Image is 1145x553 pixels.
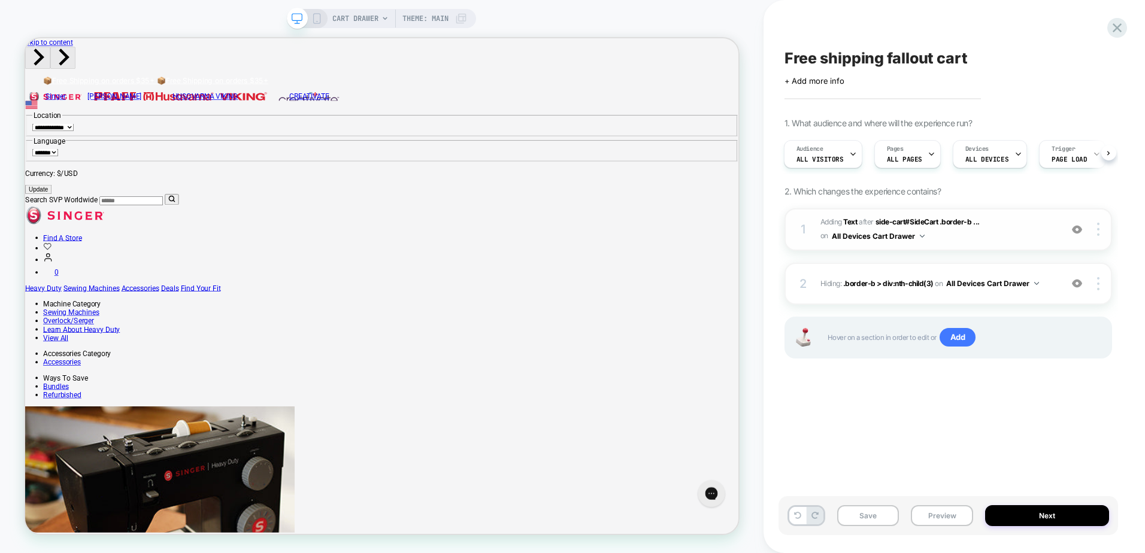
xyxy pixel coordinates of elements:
button: Preview [911,505,973,526]
div: 1 [798,218,810,240]
a: Learn About Heavy Duty [24,382,126,394]
a: Deals [181,327,205,339]
span: Free shipping fallout cart [784,49,968,67]
a: Bundles [24,458,58,470]
span: 0 [39,306,44,318]
img: Joystick [792,328,816,347]
a: Sewing Machines [24,360,99,371]
a: Find Your Fit [207,327,260,339]
button: Next [985,505,1109,526]
span: CART DRAWER [332,9,378,28]
div: Ways To Save [24,447,951,458]
a: 1 of 1 [24,50,324,62]
div: 2 [798,273,810,294]
span: Trigger [1052,145,1075,153]
img: close [1097,223,1099,236]
img: down arrow [1034,282,1039,285]
input: When autocomplete results are available use up and down arrows to review and enter to select [99,211,184,223]
span: AFTER [859,217,874,226]
span: 📦Free Shipping on orders $35+ [175,50,324,62]
b: Text [843,217,857,226]
a: Link to Husqvarna Viking homepage [157,72,323,83]
img: crossed eye [1072,224,1082,235]
legend: Location [10,97,49,108]
button: All Devices Cart Drawer [946,276,1039,291]
a: account [24,290,37,301]
a: Overlock/Serger [24,371,92,382]
span: All Visitors [796,155,844,163]
span: on [935,277,943,290]
a: Refurbished [24,470,75,481]
a: Sewing Machines [51,327,126,339]
div: Machine Category [24,348,951,360]
a: View All [24,394,57,405]
span: ALL PAGES [887,155,922,163]
span: Pages [887,145,904,153]
button: Open gorgias live chat [6,4,42,40]
span: Hover on a section in order to edit or [828,328,1099,347]
button: Next slide [34,11,67,41]
button: All Devices Cart Drawer [832,229,925,244]
legend: Language [10,131,54,142]
span: Adding [820,217,858,226]
a: Accessories [128,327,178,339]
a: Accessories [24,426,74,437]
img: crossed eye [1072,278,1082,288]
img: down arrow [920,235,925,238]
a: Link to PFAFF homepage [83,72,155,83]
span: Theme: MAIN [402,9,449,28]
span: 2. Which changes the experience contains? [784,186,941,196]
span: 📦Free Shipping on orders $35+ [24,50,172,62]
span: Add [940,328,976,347]
div: Accessories Category [24,415,951,426]
a: Wishlist [24,274,35,285]
span: on [820,229,828,242]
span: Page Load [1052,155,1087,163]
span: Audience [796,145,823,153]
span: + Add more info [784,76,844,86]
span: side-cart#SideCart .border-b ... [876,217,980,226]
span: Hiding : [820,276,1055,291]
span: 1. What audience and where will the experience run? [784,118,972,128]
span: Devices [965,145,989,153]
a: Link to CREATIVATE homepage [325,72,432,83]
a: Cart [24,306,44,318]
button: Save [837,505,899,526]
span: ALL DEVICES [965,155,1008,163]
a: Find A Store [24,260,75,272]
span: .border-b > div:nth-child(3) [843,279,934,288]
button: Search [186,208,205,222]
img: close [1097,277,1099,290]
